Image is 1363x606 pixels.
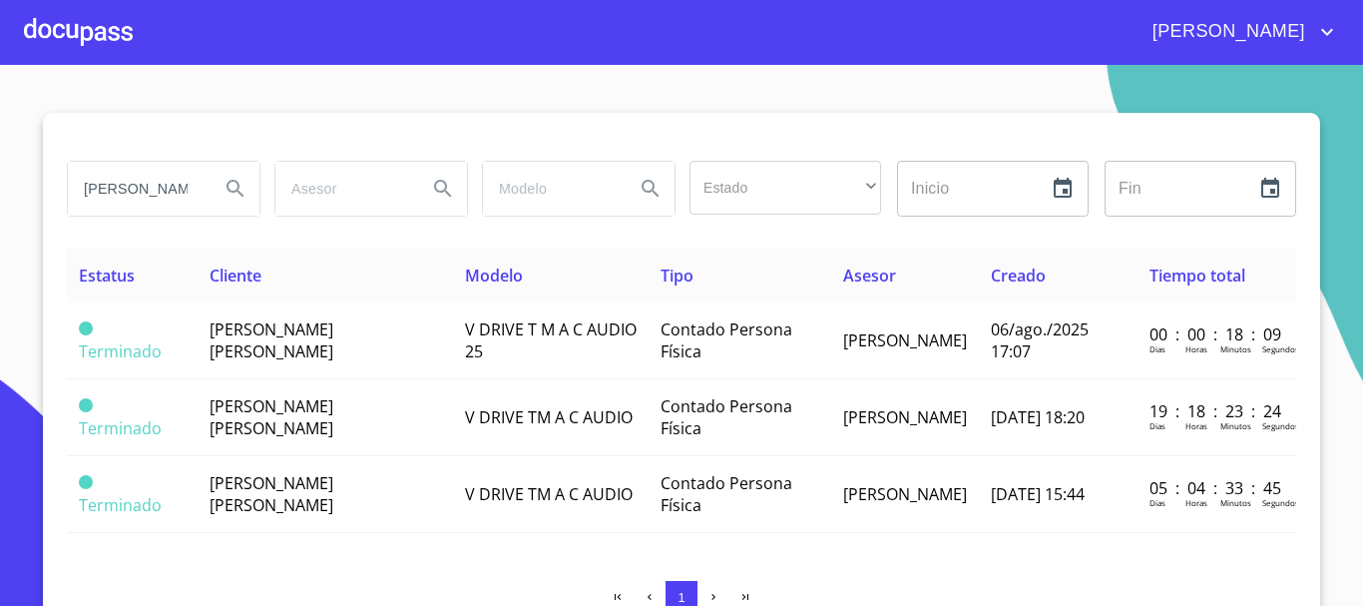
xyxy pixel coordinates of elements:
p: Segundos [1262,420,1299,431]
span: Contado Persona Física [661,472,792,516]
span: Terminado [79,494,162,516]
span: [PERSON_NAME] [843,483,967,505]
input: search [68,162,204,216]
p: Segundos [1262,343,1299,354]
span: Terminado [79,321,93,335]
p: Dias [1149,497,1165,508]
span: [PERSON_NAME] [PERSON_NAME] [210,472,333,516]
p: Segundos [1262,497,1299,508]
span: [DATE] 15:44 [991,483,1085,505]
button: Search [212,165,259,213]
p: Horas [1185,343,1207,354]
span: Contado Persona Física [661,395,792,439]
span: [DATE] 18:20 [991,406,1085,428]
span: V DRIVE TM A C AUDIO [465,406,633,428]
p: 05 : 04 : 33 : 45 [1149,477,1284,499]
span: Terminado [79,340,162,362]
button: Search [627,165,675,213]
button: account of current user [1137,16,1339,48]
span: Estatus [79,265,135,287]
span: 1 [678,590,684,605]
span: Tipo [661,265,693,287]
p: Minutos [1220,497,1251,508]
button: Search [419,165,467,213]
span: Creado [991,265,1046,287]
span: Modelo [465,265,523,287]
div: ​ [689,161,881,215]
p: Minutos [1220,343,1251,354]
span: Terminado [79,398,93,412]
span: Contado Persona Física [661,318,792,362]
span: 06/ago./2025 17:07 [991,318,1089,362]
p: Dias [1149,343,1165,354]
span: [PERSON_NAME] [PERSON_NAME] [210,318,333,362]
span: [PERSON_NAME] [PERSON_NAME] [210,395,333,439]
input: search [275,162,411,216]
span: [PERSON_NAME] [843,406,967,428]
span: V DRIVE TM A C AUDIO [465,483,633,505]
span: Tiempo total [1149,265,1245,287]
p: 19 : 18 : 23 : 24 [1149,400,1284,422]
p: Horas [1185,497,1207,508]
p: Horas [1185,420,1207,431]
p: Minutos [1220,420,1251,431]
p: 00 : 00 : 18 : 09 [1149,323,1284,345]
span: [PERSON_NAME] [843,329,967,351]
span: Asesor [843,265,896,287]
p: Dias [1149,420,1165,431]
span: V DRIVE T M A C AUDIO 25 [465,318,637,362]
span: Terminado [79,417,162,439]
input: search [483,162,619,216]
span: Terminado [79,475,93,489]
span: Cliente [210,265,261,287]
span: [PERSON_NAME] [1137,16,1315,48]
